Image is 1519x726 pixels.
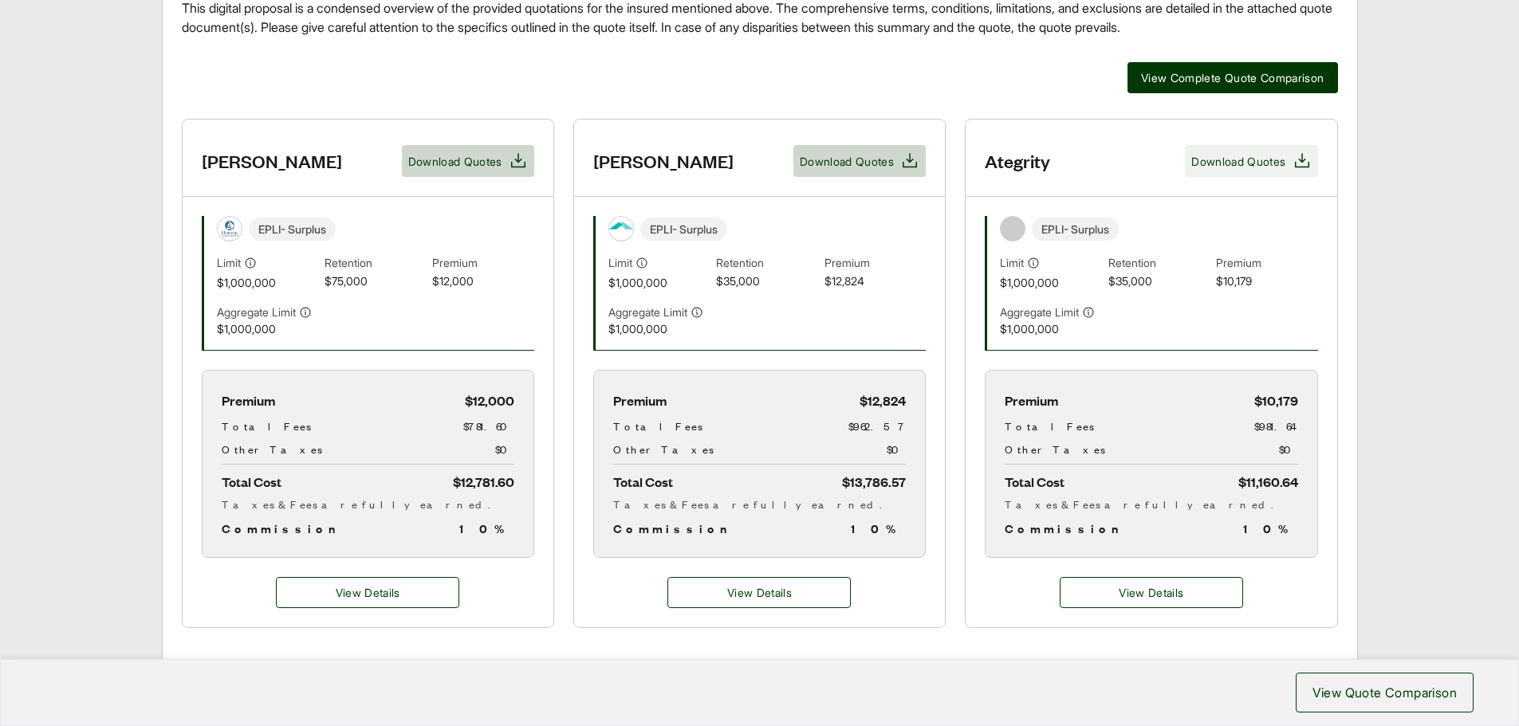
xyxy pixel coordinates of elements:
span: Total Cost [613,471,673,493]
button: View Details [1060,577,1243,608]
span: Other Taxes [613,441,714,457]
span: $12,824 [860,390,906,411]
span: 10 % [1243,519,1298,538]
span: Download Quotes [1191,153,1285,170]
span: Limit [217,254,241,271]
span: Download Quotes [408,153,502,170]
span: $12,000 [432,273,533,291]
img: Hudson [218,217,242,241]
span: $981.64 [1254,418,1298,434]
span: Premium [222,390,275,411]
span: EPLI - Surplus [249,218,336,241]
h3: Ategrity [985,149,1050,173]
span: Commission [222,519,343,538]
span: $1,000,000 [1000,274,1101,291]
span: Total Fees [1005,418,1094,434]
span: $12,000 [465,390,514,411]
span: $0 [887,441,906,457]
span: $75,000 [325,273,426,291]
span: Download Quotes [800,153,894,170]
span: $781.60 [463,418,514,434]
button: Download Quotes [402,145,534,177]
span: View Details [1119,584,1183,601]
span: EPLI - Surplus [1032,218,1119,241]
a: Hudson details [276,577,459,608]
span: $0 [495,441,514,457]
div: Taxes & Fees are fully earned. [222,496,514,512]
a: Hamilton details [667,577,851,608]
span: $1,000,000 [608,274,710,291]
span: $0 [1279,441,1298,457]
span: $11,160.64 [1238,471,1298,493]
span: $12,781.60 [453,471,514,493]
span: Retention [1108,254,1210,273]
h3: [PERSON_NAME] [593,149,734,173]
span: 10 % [851,519,906,538]
span: $10,179 [1254,390,1298,411]
span: 10 % [459,519,514,538]
a: Ategrity details [1060,577,1243,608]
h3: [PERSON_NAME] [202,149,342,173]
button: Download Quotes [793,145,926,177]
span: Retention [716,254,817,273]
img: Hamilton Select [609,217,633,241]
div: Taxes & Fees are fully earned. [1005,496,1297,512]
span: Premium [1216,254,1317,273]
span: Aggregate Limit [1000,304,1079,320]
span: View Quote Comparison [1312,683,1457,702]
span: Other Taxes [222,441,322,457]
span: $1,000,000 [1000,320,1101,337]
span: Total Cost [222,471,281,493]
span: Aggregate Limit [608,304,687,320]
span: $35,000 [1108,273,1210,291]
span: Total Cost [1005,471,1064,493]
span: View Details [727,584,792,601]
span: Premium [613,390,667,411]
span: $962.57 [848,418,906,434]
span: Commission [1005,519,1126,538]
button: View Details [276,577,459,608]
span: Premium [1005,390,1058,411]
button: View Quote Comparison [1296,673,1474,712]
span: View Details [336,584,400,601]
span: EPLI - Surplus [640,218,727,241]
button: Download Quotes [1185,145,1317,177]
span: $1,000,000 [217,274,318,291]
span: $1,000,000 [608,320,710,337]
span: Other Taxes [1005,441,1105,457]
span: Commission [613,519,734,538]
span: $10,179 [1216,273,1317,291]
span: Total Fees [222,418,311,434]
button: View Details [667,577,851,608]
span: $35,000 [716,273,817,291]
span: Limit [1000,254,1024,271]
span: $1,000,000 [217,320,318,337]
span: Aggregate Limit [217,304,296,320]
span: Limit [608,254,632,271]
span: $12,824 [824,273,926,291]
span: Premium [432,254,533,273]
div: Taxes & Fees are fully earned. [613,496,906,512]
button: View Complete Quote Comparison [1127,62,1338,93]
span: Total Fees [613,418,702,434]
span: Premium [824,254,926,273]
span: Retention [325,254,426,273]
span: $13,786.57 [842,471,906,493]
span: View Complete Quote Comparison [1141,69,1324,86]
